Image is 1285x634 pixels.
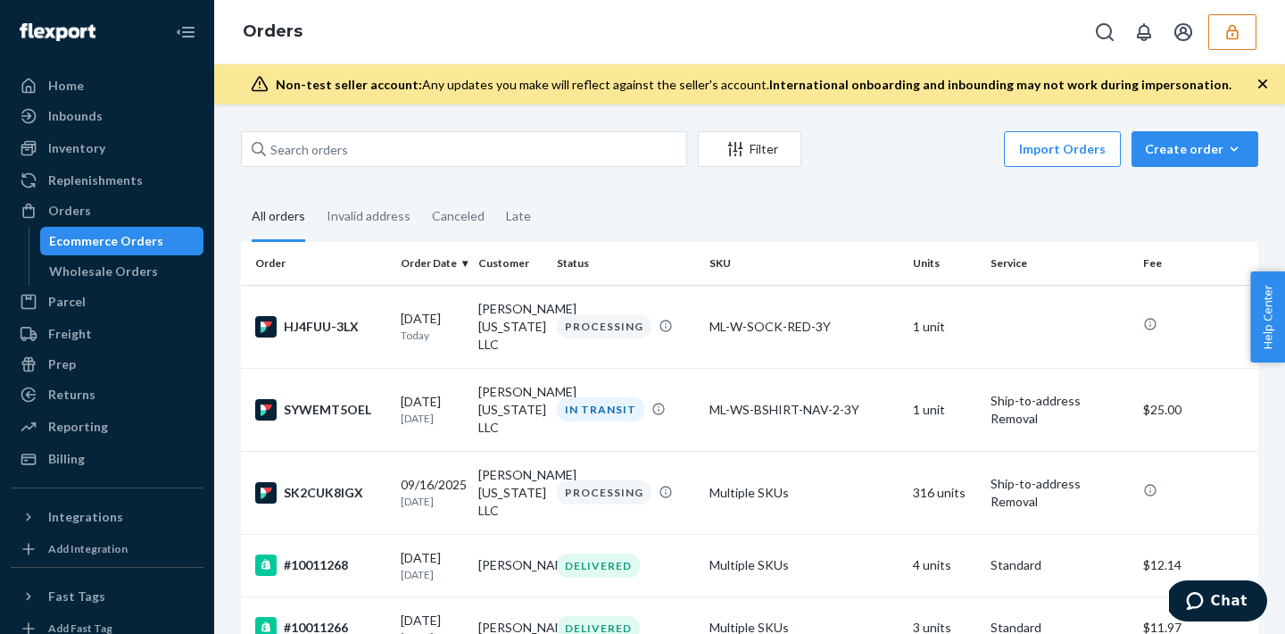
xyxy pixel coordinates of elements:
[1004,131,1121,167] button: Import Orders
[401,310,464,343] div: [DATE]
[20,23,95,41] img: Flexport logo
[401,328,464,343] p: Today
[432,193,485,239] div: Canceled
[702,534,906,596] td: Multiple SKUs
[49,232,163,250] div: Ecommerce Orders
[11,196,203,225] a: Orders
[168,14,203,50] button: Close Navigation
[48,418,108,436] div: Reporting
[401,476,464,509] div: 09/16/2025
[48,325,92,343] div: Freight
[702,242,906,285] th: SKU
[241,242,394,285] th: Order
[40,227,204,255] a: Ecommerce Orders
[11,350,203,379] a: Prep
[48,171,143,189] div: Replenishments
[401,567,464,582] p: [DATE]
[1132,131,1258,167] button: Create order
[471,451,549,534] td: [PERSON_NAME] [US_STATE] LLC
[11,320,203,348] a: Freight
[401,549,464,582] div: [DATE]
[11,538,203,560] a: Add Integration
[255,399,386,421] div: SYWEMT5OEL
[401,494,464,509] p: [DATE]
[11,582,203,611] button: Fast Tags
[702,451,906,534] td: Multiple SKUs
[11,71,203,100] a: Home
[906,451,983,534] td: 316 units
[48,355,76,373] div: Prep
[699,140,800,158] div: Filter
[11,166,203,195] a: Replenishments
[48,541,128,556] div: Add Integration
[48,139,105,157] div: Inventory
[40,257,204,286] a: Wholesale Orders
[255,316,386,338] div: HJ4FUU-3LX
[1250,271,1285,363] button: Help Center
[49,263,158,280] div: Wholesale Orders
[557,480,651,505] div: PROCESSING
[48,450,85,468] div: Billing
[557,314,651,338] div: PROCESSING
[906,368,983,451] td: 1 unit
[506,193,531,239] div: Late
[11,288,203,316] a: Parcel
[709,401,899,419] div: ML-WS-BSHIRT-NAV-2-3Y
[471,285,549,368] td: [PERSON_NAME] [US_STATE] LLC
[906,285,983,368] td: 1 unit
[243,21,303,41] a: Orders
[906,534,983,596] td: 4 units
[255,555,386,576] div: #10011268
[1165,14,1201,50] button: Open account menu
[48,386,95,404] div: Returns
[276,77,422,92] span: Non-test seller account:
[276,76,1231,94] div: Any updates you make will reflect against the seller's account.
[557,397,644,421] div: IN TRANSIT
[550,242,702,285] th: Status
[471,534,549,596] td: [PERSON_NAME]
[1087,14,1123,50] button: Open Search Box
[557,554,640,578] div: DELIVERED
[252,193,305,242] div: All orders
[471,368,549,451] td: [PERSON_NAME] [US_STATE] LLC
[709,318,899,336] div: ML-W-SOCK-RED-3Y
[1169,580,1267,625] iframe: Opens a widget where you can chat to one of our agents
[401,393,464,426] div: [DATE]
[1126,14,1162,50] button: Open notifications
[48,202,91,220] div: Orders
[991,556,1129,574] p: Standard
[255,482,386,504] div: SK2CUK8IGX
[1145,140,1245,158] div: Create order
[228,6,317,58] ol: breadcrumbs
[394,242,471,285] th: Order Date
[11,445,203,473] a: Billing
[48,588,105,605] div: Fast Tags
[327,193,410,239] div: Invalid address
[241,131,687,167] input: Search orders
[11,503,203,531] button: Integrations
[401,411,464,426] p: [DATE]
[1136,242,1258,285] th: Fee
[48,508,123,526] div: Integrations
[478,255,542,271] div: Customer
[769,77,1231,92] span: International onboarding and inbounding may not work during impersonation.
[983,451,1136,534] td: Ship-to-address Removal
[698,131,801,167] button: Filter
[48,77,84,95] div: Home
[11,102,203,130] a: Inbounds
[11,134,203,163] a: Inventory
[1136,534,1258,596] td: $12.14
[906,242,983,285] th: Units
[48,293,86,311] div: Parcel
[11,380,203,409] a: Returns
[983,242,1136,285] th: Service
[48,107,103,125] div: Inbounds
[11,413,203,441] a: Reporting
[983,368,1136,451] td: Ship-to-address Removal
[1136,368,1258,451] td: $25.00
